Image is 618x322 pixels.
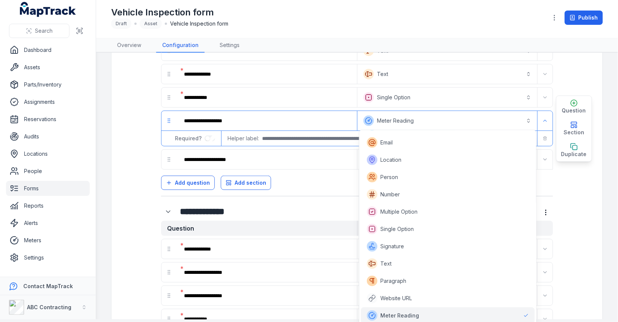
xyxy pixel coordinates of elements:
span: Text [380,260,392,267]
span: Number [380,191,400,198]
span: Person [380,173,398,181]
button: Meter Reading [359,112,536,129]
span: Single Option [380,225,414,233]
span: Signature [380,243,404,250]
span: Multiple Option [380,208,418,216]
span: Paragraph [380,277,406,285]
span: Email [380,139,393,146]
span: Meter Reading [380,312,419,319]
span: Website URL [380,295,412,302]
span: Location [380,156,401,164]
